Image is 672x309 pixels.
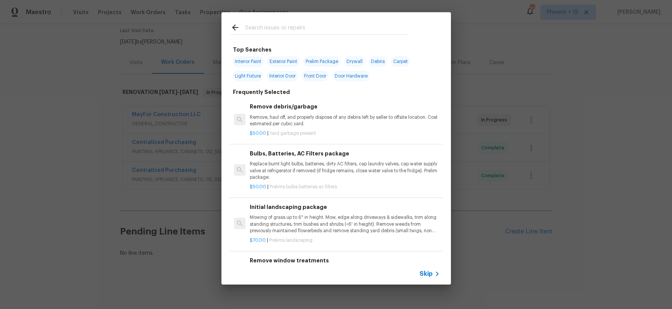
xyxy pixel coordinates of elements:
[270,184,337,189] span: Prelims bulbs batteries ac filters
[303,56,340,67] span: Prelim Package
[250,102,439,111] h6: Remove debris/garbage
[250,184,266,189] span: $50.00
[250,149,439,158] h6: Bulbs, Batteries, AC Filters package
[250,131,266,136] span: $50.00
[332,71,370,81] span: Door Hardware
[250,237,439,244] p: |
[420,270,433,278] span: Skip
[250,184,439,190] p: |
[267,56,299,67] span: Exterior Paint
[233,71,263,81] span: Light Fixture
[344,56,365,67] span: Drywall
[369,56,387,67] span: Debris
[267,71,298,81] span: Interior Door
[391,56,410,67] span: Carpet
[302,71,329,81] span: Front Door
[270,131,316,136] span: Yard garbage present
[250,114,439,127] p: Remove, haul off, and properly dispose of any debris left by seller to offsite location. Cost est...
[250,203,439,211] h6: Initial landscaping package
[269,238,312,243] span: Prelims landscaping
[245,23,407,34] input: Search issues or repairs
[250,238,266,243] span: $70.00
[250,214,439,234] p: Mowing of grass up to 6" in height. Mow, edge along driveways & sidewalks, trim along standing st...
[250,256,439,265] h6: Remove window treatments
[233,45,272,54] h6: Top Searches
[250,161,439,180] p: Replace burnt light bulbs, batteries, dirty AC filters, cap laundry valves, cap water supply valv...
[233,56,264,67] span: Interior Paint
[233,88,290,96] h6: Frequently Selected
[250,130,439,137] p: |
